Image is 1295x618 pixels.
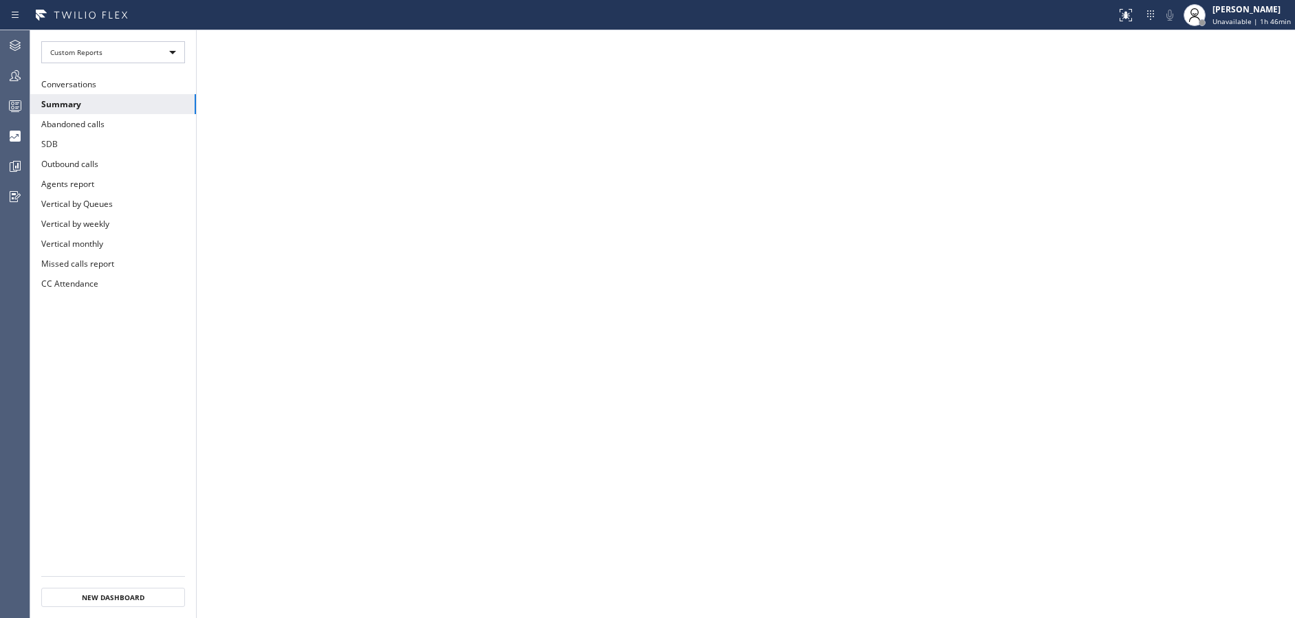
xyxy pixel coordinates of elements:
div: [PERSON_NAME] [1212,3,1291,15]
button: Vertical monthly [30,234,196,254]
div: Custom Reports [41,41,185,63]
button: Vertical by weekly [30,214,196,234]
button: Missed calls report [30,254,196,274]
button: Vertical by Queues [30,194,196,214]
span: Unavailable | 1h 46min [1212,16,1291,26]
button: Agents report [30,174,196,194]
button: Mute [1160,5,1179,25]
button: CC Attendance [30,274,196,294]
button: Outbound calls [30,154,196,174]
button: Conversations [30,74,196,94]
button: Summary [30,94,196,114]
button: Abandoned calls [30,114,196,134]
button: New Dashboard [41,588,185,607]
iframe: dashboard_b794bedd1109 [197,30,1295,618]
button: SDB [30,134,196,154]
